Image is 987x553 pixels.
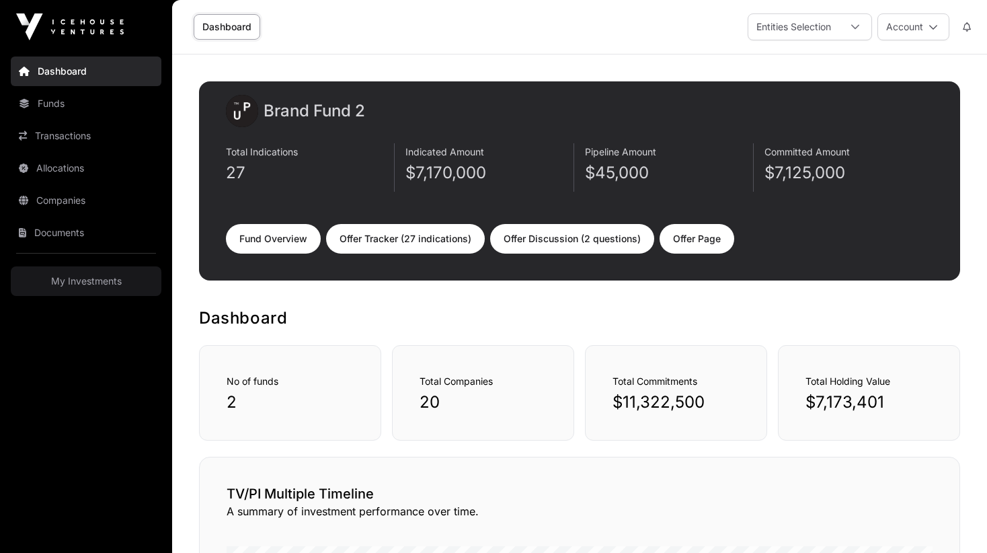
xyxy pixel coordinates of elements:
[226,162,394,184] p: 27
[405,162,574,184] p: $7,170,000
[490,224,654,254] a: Offer Discussion (2 questions)
[764,146,850,157] span: Committed Amount
[805,392,933,413] p: $7,173,401
[11,57,161,86] a: Dashboard
[11,153,161,183] a: Allocations
[226,224,321,254] a: Fund Overview
[199,307,960,329] h1: Dashboard
[585,146,656,157] span: Pipeline Amount
[11,186,161,215] a: Companies
[11,121,161,151] a: Transactions
[16,13,124,40] img: Icehouse Ventures Logo
[660,224,734,254] a: Offer Page
[920,488,987,553] iframe: Chat Widget
[613,375,697,387] span: Total Commitments
[227,375,278,387] span: No of funds
[764,162,933,184] p: $7,125,000
[805,375,890,387] span: Total Holding Value
[326,224,485,254] a: Offer Tracker (27 indications)
[613,392,740,413] p: $11,322,500
[11,89,161,118] a: Funds
[405,146,484,157] span: Indicated Amount
[585,162,753,184] p: $45,000
[264,100,365,122] h2: Brand Fund 2
[748,14,839,40] div: Entities Selection
[194,14,260,40] a: Dashboard
[877,13,949,40] button: Account
[11,218,161,248] a: Documents
[227,392,354,413] p: 2
[420,392,547,413] p: 20
[420,375,493,387] span: Total Companies
[11,266,161,296] a: My Investments
[227,484,933,503] h2: TV/PI Multiple Timeline
[227,503,933,519] p: A summary of investment performance over time.
[226,95,258,127] img: images.png
[226,146,298,157] span: Total Indications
